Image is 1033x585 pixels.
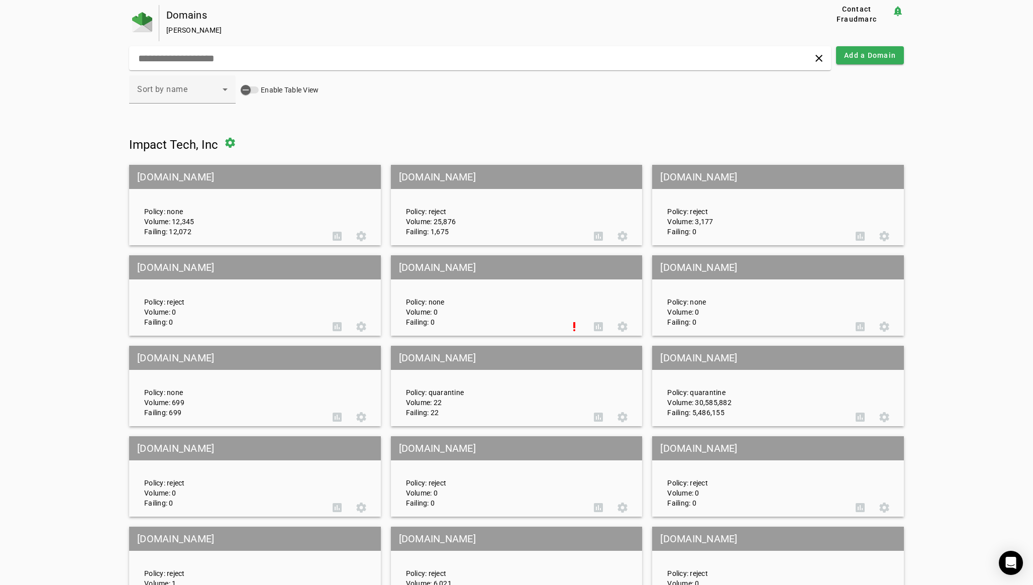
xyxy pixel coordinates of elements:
[660,174,848,237] div: Policy: reject Volume: 3,177 Failing: 0
[848,315,872,339] button: DMARC Report
[892,5,904,17] mat-icon: notification_important
[836,46,904,64] button: Add a Domain
[848,224,872,248] button: DMARC Report
[259,85,319,95] label: Enable Table View
[325,496,349,520] button: DMARC Report
[137,445,325,508] div: Policy: reject Volume: 0 Failing: 0
[825,4,888,24] span: Contact Fraudmarc
[652,255,904,279] mat-grid-tile-header: [DOMAIN_NAME]
[586,405,610,429] button: DMARC Report
[821,5,892,23] button: Contact Fraudmarc
[325,405,349,429] button: DMARC Report
[872,405,896,429] button: Settings
[349,496,373,520] button: Settings
[137,355,325,418] div: Policy: none Volume: 699 Failing: 699
[129,436,381,460] mat-grid-tile-header: [DOMAIN_NAME]
[652,165,904,189] mat-grid-tile-header: [DOMAIN_NAME]
[848,496,872,520] button: DMARC Report
[660,445,848,508] div: Policy: reject Volume: 0 Failing: 0
[872,315,896,339] button: Settings
[391,255,643,279] mat-grid-tile-header: [DOMAIN_NAME]
[610,405,635,429] button: Settings
[586,315,610,339] button: DMARC Report
[848,405,872,429] button: DMARC Report
[132,12,152,32] img: Fraudmarc Logo
[349,315,373,339] button: Settings
[129,346,381,370] mat-grid-tile-header: [DOMAIN_NAME]
[586,224,610,248] button: DMARC Report
[844,50,896,60] span: Add a Domain
[129,165,381,189] mat-grid-tile-header: [DOMAIN_NAME]
[660,355,848,418] div: Policy: quarantine Volume: 30,585,882 Failing: 5,486,155
[652,527,904,551] mat-grid-tile-header: [DOMAIN_NAME]
[391,165,643,189] mat-grid-tile-header: [DOMAIN_NAME]
[166,10,789,20] div: Domains
[872,224,896,248] button: Settings
[610,224,635,248] button: Settings
[562,315,586,339] button: Set Up
[660,264,848,327] div: Policy: none Volume: 0 Failing: 0
[391,527,643,551] mat-grid-tile-header: [DOMAIN_NAME]
[652,436,904,460] mat-grid-tile-header: [DOMAIN_NAME]
[610,496,635,520] button: Settings
[137,84,187,94] span: Sort by name
[349,224,373,248] button: Settings
[166,25,789,35] div: [PERSON_NAME]
[398,355,587,418] div: Policy: quarantine Volume: 22 Failing: 22
[999,551,1023,575] div: Open Intercom Messenger
[391,346,643,370] mat-grid-tile-header: [DOMAIN_NAME]
[129,138,218,152] span: Impact Tech, Inc
[137,264,325,327] div: Policy: reject Volume: 0 Failing: 0
[586,496,610,520] button: DMARC Report
[398,264,563,327] div: Policy: none Volume: 0 Failing: 0
[398,174,587,237] div: Policy: reject Volume: 25,876 Failing: 1,675
[137,174,325,237] div: Policy: none Volume: 12,345 Failing: 12,072
[391,436,643,460] mat-grid-tile-header: [DOMAIN_NAME]
[610,315,635,339] button: Settings
[349,405,373,429] button: Settings
[872,496,896,520] button: Settings
[129,527,381,551] mat-grid-tile-header: [DOMAIN_NAME]
[129,255,381,279] mat-grid-tile-header: [DOMAIN_NAME]
[129,5,904,41] app-page-header: Domains
[325,315,349,339] button: DMARC Report
[398,445,587,508] div: Policy: reject Volume: 0 Failing: 0
[325,224,349,248] button: DMARC Report
[652,346,904,370] mat-grid-tile-header: [DOMAIN_NAME]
